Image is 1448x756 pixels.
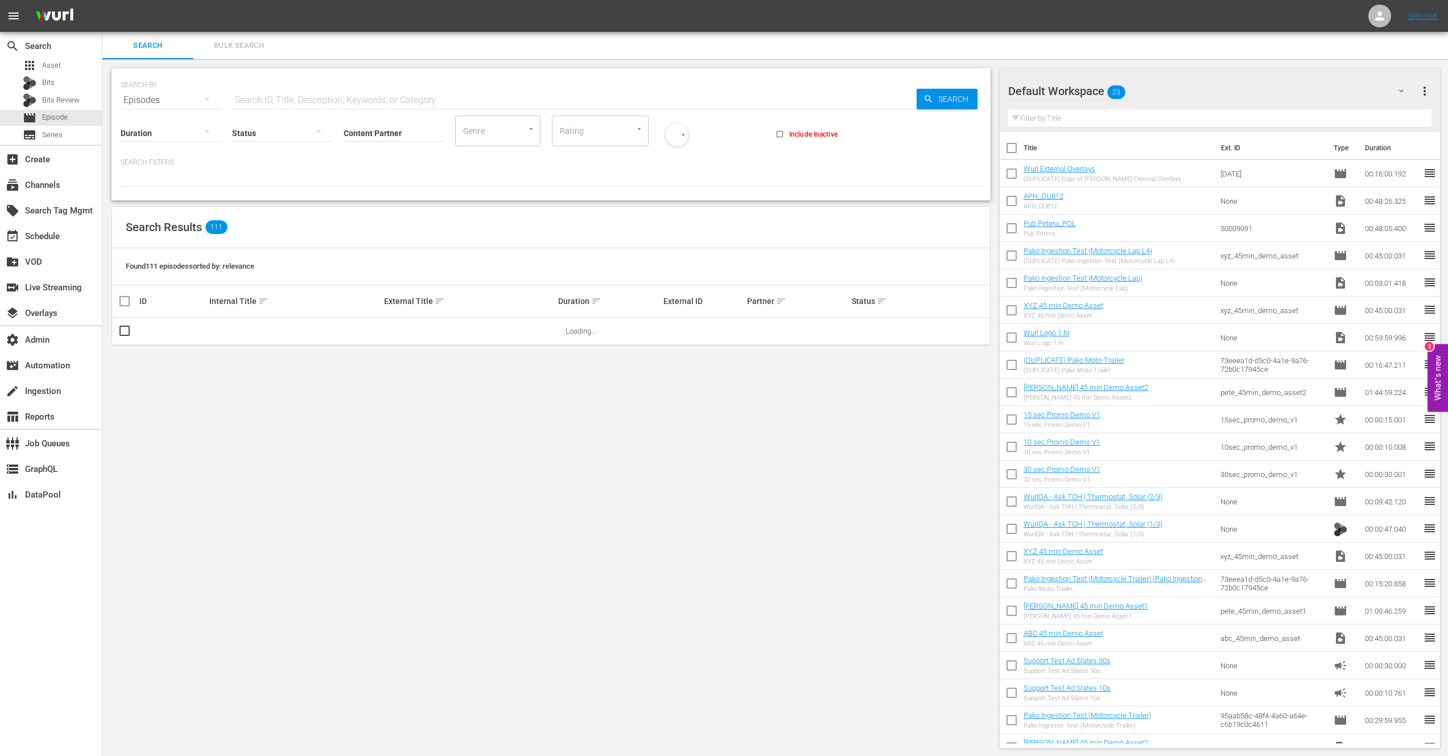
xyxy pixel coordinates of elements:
td: 00:00:30.001 [1360,461,1423,488]
th: Duration [1358,132,1426,164]
td: None [1216,269,1329,297]
a: Pub Petera_POL [1024,219,1076,228]
span: reorder [1423,603,1437,617]
img: TV Bits [1334,523,1347,536]
td: None [1216,679,1329,706]
span: Video [1334,741,1347,754]
span: GraphQL [6,462,19,476]
span: reorder [1423,248,1437,262]
div: Duration [558,294,659,308]
span: reorder [1423,494,1437,508]
div: [PERSON_NAME] 45 min Demo Asset1 [1024,613,1148,620]
div: Pako Ingestion Test (Motorcycle Lap) [1024,285,1142,292]
span: reorder [1423,713,1437,726]
span: Video [1334,221,1347,235]
span: sort [591,296,601,306]
div: (DUPLICATE) Pako Ingestion Test (Motorcycle Lap L4) [1024,257,1175,265]
span: Episode [1334,495,1347,508]
a: WurlQA - Ask TOH | Thermostat, Solar (2/3) [1024,492,1162,501]
td: 01:00:46.259 [1360,597,1423,624]
span: Found 111 episodes sorted by: relevance [126,262,254,270]
span: VOD [6,255,19,269]
span: Episode [1334,167,1347,180]
td: 00:45:00.031 [1360,624,1423,652]
span: reorder [1423,549,1437,562]
span: Series [42,129,63,141]
span: Bits [1334,520,1347,537]
th: Title [1024,132,1215,164]
td: 95aab58c-48f4-4a60-a64e-c6b19c0c4611 [1216,706,1329,734]
span: Episode [1334,358,1347,372]
span: reorder [1423,221,1437,235]
div: [PERSON_NAME] 45 min Demo Asset2 [1024,394,1148,401]
span: reorder [1423,521,1437,535]
span: reorder [1423,467,1437,480]
span: Episode [1334,713,1347,727]
td: abc_45min_demo_asset [1216,624,1329,652]
td: 73eeea1d-d5c0-4a1e-9a76-72b0c17945ce [1216,570,1329,597]
span: Video [1334,549,1347,563]
span: Automation [6,359,19,372]
td: 00:59:59.996 [1360,324,1423,351]
span: Include Inactive [789,129,838,139]
span: reorder [1423,658,1437,672]
a: XYZ 45 min Demo Asset [1024,547,1103,556]
div: Bits [23,76,36,90]
a: 15 sec Promo Demo V1 [1024,410,1100,419]
span: Episode [23,111,36,125]
span: Promo [1334,440,1347,454]
td: 00:16:00.192 [1360,160,1423,187]
td: 00:16:47.211 [1360,351,1423,379]
a: XYZ 45 min Demo Asset [1024,301,1103,310]
td: 00:00:30.000 [1360,652,1423,679]
span: reorder [1423,685,1437,699]
td: 30sec_promo_demo_v1 [1216,461,1329,488]
span: reorder [1423,740,1437,754]
span: sort [877,296,887,306]
span: Create [6,153,19,166]
span: Episode [1334,385,1347,399]
td: 10sec_promo_demo_v1 [1216,433,1329,461]
a: Support Test Ad Slates 10s [1024,684,1111,692]
td: 00:09:42.120 [1360,488,1423,515]
span: Loading... [566,327,596,335]
div: Wurl Logo 1 hr [1024,339,1070,347]
span: reorder [1423,330,1437,344]
div: WurlQA - Ask TOH | Thermostat, Solar (2/3) [1024,503,1162,511]
span: Search Results [126,220,202,234]
td: 00:00:15.001 [1360,406,1423,433]
button: Open Feedback Widget [1428,344,1448,412]
td: 00:48:05.400 [1360,215,1423,242]
span: sort [258,296,269,306]
td: pete_45min_demo_asset2 [1216,379,1329,406]
span: Search [6,39,19,53]
a: Pako Ingestion Test (Motorcycle Trailer) [1024,711,1151,720]
span: Ad [1334,659,1347,672]
div: External ID [663,297,744,306]
span: Search [934,89,977,109]
span: Video [1334,194,1347,208]
span: Asset [42,60,61,71]
span: reorder [1423,576,1437,590]
span: Promo [1334,413,1347,426]
td: 00:45:00.031 [1360,543,1423,570]
a: 10 sec Promo Demo V1 [1024,438,1100,446]
a: [PERSON_NAME] 45 min Demo Asset1 [1024,602,1148,610]
span: sort [776,296,786,306]
div: Internal Title [209,294,381,308]
a: Pako Ingestion Test (Motorcycle Lap L4) [1024,246,1152,255]
span: menu [7,9,20,23]
div: 30 sec Promo Demo V1 [1024,476,1100,483]
div: Status [852,294,918,308]
button: more_vert [1418,77,1432,105]
div: 2 [1425,342,1434,351]
button: Search [917,89,977,109]
div: Support Test Ad Slates 10s [1024,695,1111,702]
span: reorder [1423,385,1437,398]
span: Overlays [6,306,19,320]
div: WurlQA - Ask TOH | Thermostat, Solar (1/3) [1024,531,1162,538]
td: 00:48:26.325 [1360,187,1423,215]
a: [PERSON_NAME] 45 min Demo Asset2 [1024,383,1148,392]
td: 15sec_promo_demo_v1 [1216,406,1329,433]
span: Search [109,39,187,52]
